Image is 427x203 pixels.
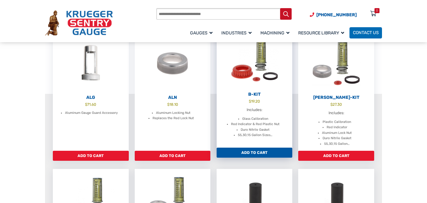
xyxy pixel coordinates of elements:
a: ALG $71.60 Aluminum Gauge Guard Accessory [53,33,129,151]
a: Contact Us [349,27,382,38]
a: Add to cart: “ALN” [135,151,211,161]
a: Add to cart: “BALN-Kit” [298,151,374,161]
a: Gauges [187,26,218,39]
bdi: 18.10 [167,102,178,107]
li: Aluminum Lock Nut [322,130,352,135]
a: ALN $18.10 Aluminum Locking Nut Replaces the Red Lock Nut [135,33,211,151]
a: Resource Library [295,26,349,39]
bdi: 19.20 [249,99,260,104]
li: 55,30,15 Gallon Sizes… [238,132,272,138]
li: Plastic Calibration [323,119,351,124]
h2: B-Kit [217,92,293,97]
li: Glass Calibration [242,116,268,121]
span: [PHONE_NUMBER] [316,12,357,18]
img: B-Kit [217,30,293,90]
li: Red Indicator [327,124,347,130]
li: 55,30,15 Gallon… [324,141,349,146]
a: Industries [218,26,257,39]
img: ALG-OF [53,33,129,94]
li: Duro Nitrile Gasket [323,135,351,141]
li: Duro Nitrile Gasket [241,127,269,132]
span: Gauges [190,30,213,36]
div: 0 [376,8,378,13]
span: $ [167,102,169,107]
h2: ALN [135,95,211,100]
p: Includes: [304,110,369,116]
bdi: 71.60 [85,102,96,107]
img: BALN-Kit [298,33,374,94]
li: Red Indicator & Red Plastic Nut [231,121,279,127]
img: Krueger Sentry Gauge [45,10,113,35]
a: Add to cart: “ALG” [53,151,129,161]
li: Aluminum Locking Nut [156,110,190,115]
span: $ [85,102,87,107]
bdi: 27.30 [330,102,342,107]
a: Phone Number (920) 434-8860 [310,12,357,18]
span: Machining [260,30,289,36]
li: Replaces the Red Lock Nut [153,115,194,121]
span: Resource Library [298,30,344,36]
a: Add to cart: “B-Kit” [217,148,293,158]
span: $ [330,102,333,107]
span: Industries [221,30,252,36]
img: ALN [135,33,211,94]
h2: [PERSON_NAME]-Kit [298,95,374,100]
span: Contact Us [353,30,379,36]
a: Machining [257,26,295,39]
span: $ [249,99,251,104]
li: Aluminum Gauge Guard Accessory [65,110,118,115]
p: Includes: [222,107,287,113]
h2: ALG [53,95,129,100]
a: [PERSON_NAME]-Kit $27.30 Includes: Plastic Calibration Red Indicator Aluminum Lock Nut Duro Nitri... [298,33,374,151]
a: B-Kit $19.20 Includes: Glass Calibration Red Indicator & Red Plastic Nut Duro Nitrile Gasket 55,3... [217,30,293,148]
